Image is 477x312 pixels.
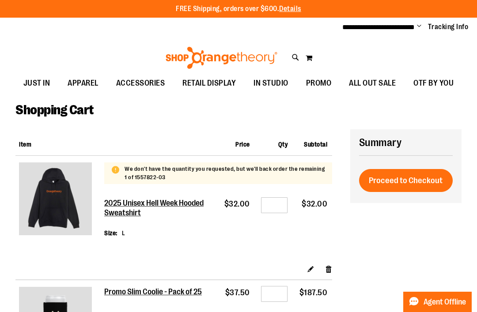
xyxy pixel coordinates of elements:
a: Details [279,5,301,13]
span: $37.50 [225,288,250,297]
h2: Summary [359,135,453,150]
span: $32.00 [224,199,250,208]
span: Qty [278,141,288,148]
span: APPAREL [68,73,98,93]
span: Subtotal [304,141,327,148]
p: FREE Shipping, orders over $600. [176,4,301,14]
span: Proceed to Checkout [369,176,443,185]
span: $32.00 [302,199,327,208]
a: Promo Slim Coolie - Pack of 25 [104,287,203,297]
dt: Size [104,229,117,237]
span: Price [235,141,250,148]
span: ALL OUT SALE [349,73,396,93]
dd: L [122,229,125,237]
span: JUST IN [23,73,50,93]
span: OTF BY YOU [413,73,454,93]
p: We don't have the quantity you requested, but we'll back order the remaining 1 of 1557822-03 [125,165,326,181]
span: Item [19,141,31,148]
span: Agent Offline [424,298,466,306]
span: Shopping Cart [15,102,94,117]
span: PROMO [306,73,332,93]
button: Agent Offline [403,292,472,312]
span: $187.50 [299,288,328,297]
a: 2025 Unisex Hell Week Hooded Sweatshirt [19,162,101,237]
button: Proceed to Checkout [359,169,453,192]
a: 2025 Unisex Hell Week Hooded Sweatshirt [104,199,214,218]
button: Account menu [417,23,421,31]
span: RETAIL DISPLAY [182,73,236,93]
img: 2025 Unisex Hell Week Hooded Sweatshirt [19,162,92,235]
span: ACCESSORIES [116,73,165,93]
a: Remove item [325,264,333,273]
img: Shop Orangetheory [164,47,279,69]
a: Tracking Info [428,22,469,32]
span: IN STUDIO [254,73,288,93]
